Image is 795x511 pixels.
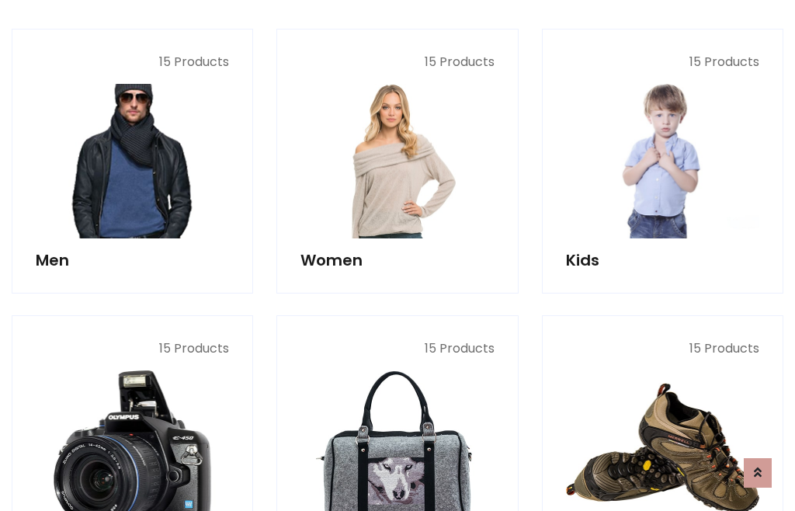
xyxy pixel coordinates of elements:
[36,53,229,71] p: 15 Products
[36,251,229,269] h5: Men
[36,339,229,358] p: 15 Products
[566,339,759,358] p: 15 Products
[300,53,494,71] p: 15 Products
[566,251,759,269] h5: Kids
[300,251,494,269] h5: Women
[300,339,494,358] p: 15 Products
[566,53,759,71] p: 15 Products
